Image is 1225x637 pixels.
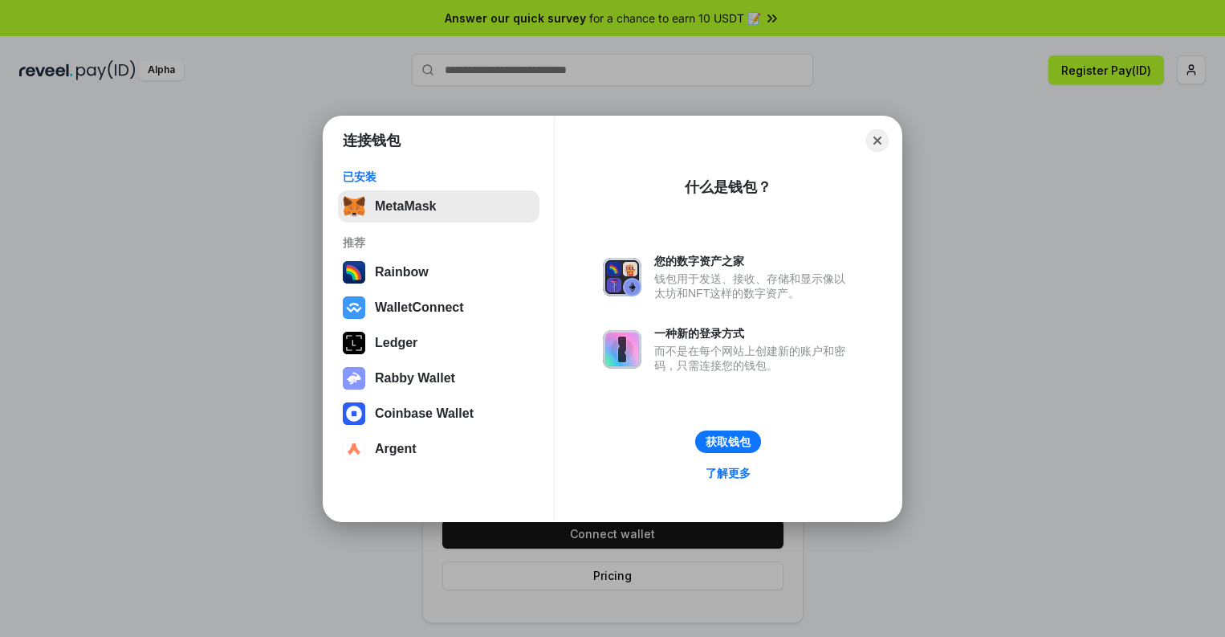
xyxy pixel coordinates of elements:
div: Rainbow [375,265,429,280]
div: 获取钱包 [706,435,751,449]
div: 钱包用于发送、接收、存储和显示像以太坊和NFT这样的数字资产。 [654,272,853,300]
div: Ledger [375,336,417,350]
div: 了解更多 [706,466,751,480]
img: svg+xml,%3Csvg%20xmlns%3D%22http%3A%2F%2Fwww.w3.org%2F2000%2Fsvg%22%20fill%3D%22none%22%20viewBox... [343,367,365,390]
img: svg+xml,%3Csvg%20width%3D%22120%22%20height%3D%22120%22%20viewBox%3D%220%200%20120%20120%22%20fil... [343,261,365,284]
button: MetaMask [338,190,539,223]
div: MetaMask [375,199,436,214]
button: Coinbase Wallet [338,398,539,430]
div: WalletConnect [375,300,464,315]
button: Argent [338,433,539,465]
div: 而不是在每个网站上创建新的账户和密码，只需连接您的钱包。 [654,344,853,373]
button: Rainbow [338,256,539,288]
div: Coinbase Wallet [375,406,474,421]
img: svg+xml,%3Csvg%20width%3D%2228%22%20height%3D%2228%22%20viewBox%3D%220%200%2028%2028%22%20fill%3D... [343,402,365,425]
img: svg+xml,%3Csvg%20xmlns%3D%22http%3A%2F%2Fwww.w3.org%2F2000%2Fsvg%22%20fill%3D%22none%22%20viewBox... [603,330,641,369]
div: Argent [375,442,417,456]
div: 您的数字资产之家 [654,254,853,268]
img: svg+xml,%3Csvg%20fill%3D%22none%22%20height%3D%2233%22%20viewBox%3D%220%200%2035%2033%22%20width%... [343,195,365,218]
div: 一种新的登录方式 [654,326,853,341]
div: 推荐 [343,235,535,250]
img: svg+xml,%3Csvg%20width%3D%2228%22%20height%3D%2228%22%20viewBox%3D%220%200%2028%2028%22%20fill%3D... [343,296,365,319]
button: Ledger [338,327,539,359]
a: 了解更多 [696,463,760,484]
div: 什么是钱包？ [685,178,771,197]
button: Rabby Wallet [338,362,539,394]
div: Rabby Wallet [375,371,455,386]
button: WalletConnect [338,292,539,324]
div: 已安装 [343,169,535,184]
h1: 连接钱包 [343,131,401,150]
img: svg+xml,%3Csvg%20xmlns%3D%22http%3A%2F%2Fwww.w3.org%2F2000%2Fsvg%22%20fill%3D%22none%22%20viewBox... [603,258,641,296]
img: svg+xml,%3Csvg%20xmlns%3D%22http%3A%2F%2Fwww.w3.org%2F2000%2Fsvg%22%20width%3D%2228%22%20height%3... [343,332,365,354]
button: Close [866,129,889,152]
button: 获取钱包 [695,431,761,453]
img: svg+xml,%3Csvg%20width%3D%2228%22%20height%3D%2228%22%20viewBox%3D%220%200%2028%2028%22%20fill%3D... [343,438,365,460]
